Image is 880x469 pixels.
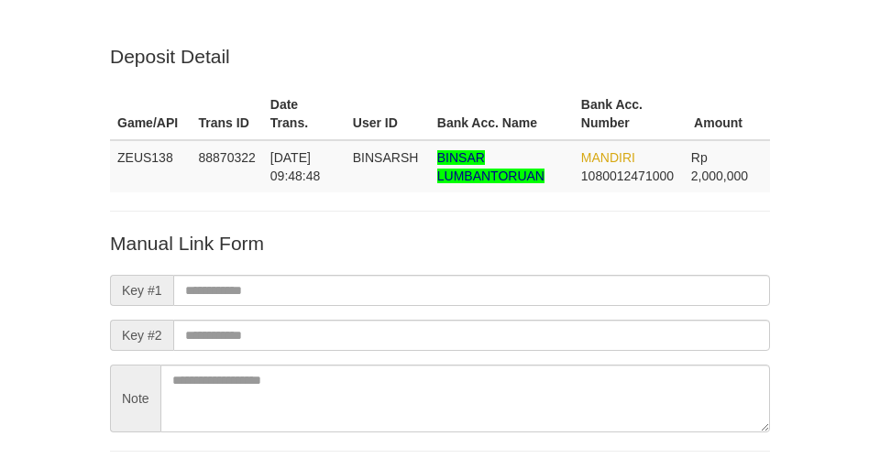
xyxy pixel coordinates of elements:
[110,275,173,306] span: Key #1
[110,230,770,256] p: Manual Link Form
[110,140,192,192] td: ZEUS138
[192,140,263,192] td: 88870322
[263,88,346,140] th: Date Trans.
[346,88,430,140] th: User ID
[430,88,574,140] th: Bank Acc. Name
[270,150,321,183] span: [DATE] 09:48:48
[581,169,674,183] span: Copy 1080012471000 to clipboard
[110,365,160,432] span: Note
[581,150,635,165] span: MANDIRI
[684,88,770,140] th: Amount
[192,88,263,140] th: Trans ID
[110,43,770,70] p: Deposit Detail
[691,150,748,183] span: Rp 2,000,000
[110,320,173,351] span: Key #2
[110,88,192,140] th: Game/API
[353,150,419,165] span: BINSARSH
[437,150,544,183] span: Nama rekening >18 huruf, harap diedit
[574,88,684,140] th: Bank Acc. Number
